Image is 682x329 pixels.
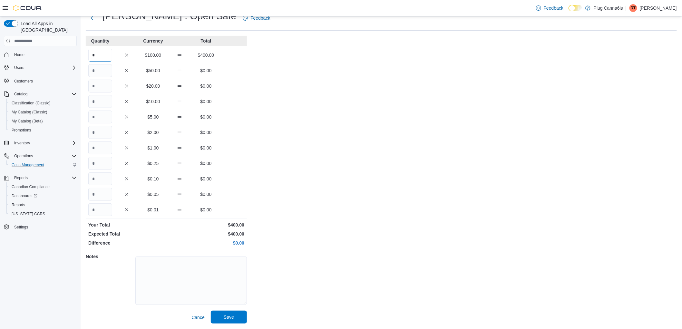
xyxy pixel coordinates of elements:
[12,223,31,231] a: Settings
[9,117,77,125] span: My Catalog (Beta)
[12,139,77,147] span: Inventory
[168,222,244,228] p: $400.00
[88,172,112,185] input: Quantity
[141,129,165,136] p: $2.00
[194,145,218,151] p: $0.00
[141,83,165,89] p: $20.00
[6,182,79,191] button: Canadian Compliance
[6,126,79,135] button: Promotions
[9,126,34,134] a: Promotions
[141,98,165,105] p: $10.00
[12,174,77,182] span: Reports
[6,200,79,209] button: Reports
[88,188,112,201] input: Quantity
[191,314,206,321] span: Cancel
[9,192,40,200] a: Dashboards
[194,207,218,213] p: $0.00
[211,311,247,324] button: Save
[12,90,30,98] button: Catalog
[12,128,31,133] span: Promotions
[533,2,566,15] a: Feedback
[141,67,165,74] p: $50.00
[194,160,218,167] p: $0.00
[6,99,79,108] button: Classification (Classic)
[569,5,582,12] input: Dark Mode
[9,161,47,169] a: Cash Management
[1,139,79,148] button: Inventory
[9,210,77,218] span: Washington CCRS
[12,152,36,160] button: Operations
[88,222,165,228] p: Your Total
[194,114,218,120] p: $0.00
[88,157,112,170] input: Quantity
[88,64,112,77] input: Quantity
[168,231,244,237] p: $400.00
[9,161,77,169] span: Cash Management
[141,52,165,58] p: $100.00
[9,108,50,116] a: My Catalog (Classic)
[12,184,50,189] span: Canadian Compliance
[9,99,77,107] span: Classification (Classic)
[9,126,77,134] span: Promotions
[1,76,79,85] button: Customers
[141,191,165,198] p: $0.05
[14,175,28,180] span: Reports
[13,5,42,11] img: Cova
[9,108,77,116] span: My Catalog (Classic)
[12,193,37,198] span: Dashboards
[12,223,77,231] span: Settings
[9,183,52,191] a: Canadian Compliance
[569,11,569,12] span: Dark Mode
[88,126,112,139] input: Quantity
[1,50,79,59] button: Home
[14,140,30,146] span: Inventory
[9,192,77,200] span: Dashboards
[12,64,77,72] span: Users
[1,222,79,232] button: Settings
[86,12,99,24] button: Next
[86,250,134,263] h5: Notes
[12,162,44,168] span: Cash Management
[88,80,112,92] input: Quantity
[250,15,270,21] span: Feedback
[194,98,218,105] p: $0.00
[168,240,244,246] p: $0.00
[6,209,79,218] button: [US_STATE] CCRS
[9,99,53,107] a: Classification (Classic)
[12,110,47,115] span: My Catalog (Classic)
[88,240,165,246] p: Difference
[141,176,165,182] p: $0.10
[640,4,677,12] p: [PERSON_NAME]
[12,211,45,217] span: [US_STATE] CCRS
[141,114,165,120] p: $5.00
[194,176,218,182] p: $0.00
[6,191,79,200] a: Dashboards
[88,111,112,123] input: Quantity
[626,4,627,12] p: |
[141,160,165,167] p: $0.25
[12,64,27,72] button: Users
[1,173,79,182] button: Reports
[14,52,24,57] span: Home
[88,95,112,108] input: Quantity
[12,152,77,160] span: Operations
[14,65,24,70] span: Users
[12,77,77,85] span: Customers
[14,92,27,97] span: Catalog
[194,191,218,198] p: $0.00
[14,225,28,230] span: Settings
[14,153,33,159] span: Operations
[194,52,218,58] p: $400.00
[6,117,79,126] button: My Catalog (Beta)
[194,83,218,89] p: $0.00
[9,210,48,218] a: [US_STATE] CCRS
[12,139,33,147] button: Inventory
[12,77,35,85] a: Customers
[240,12,273,24] a: Feedback
[194,129,218,136] p: $0.00
[14,79,33,84] span: Customers
[9,183,77,191] span: Canadian Compliance
[6,108,79,117] button: My Catalog (Classic)
[141,207,165,213] p: $0.01
[18,20,77,33] span: Load All Apps in [GEOGRAPHIC_DATA]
